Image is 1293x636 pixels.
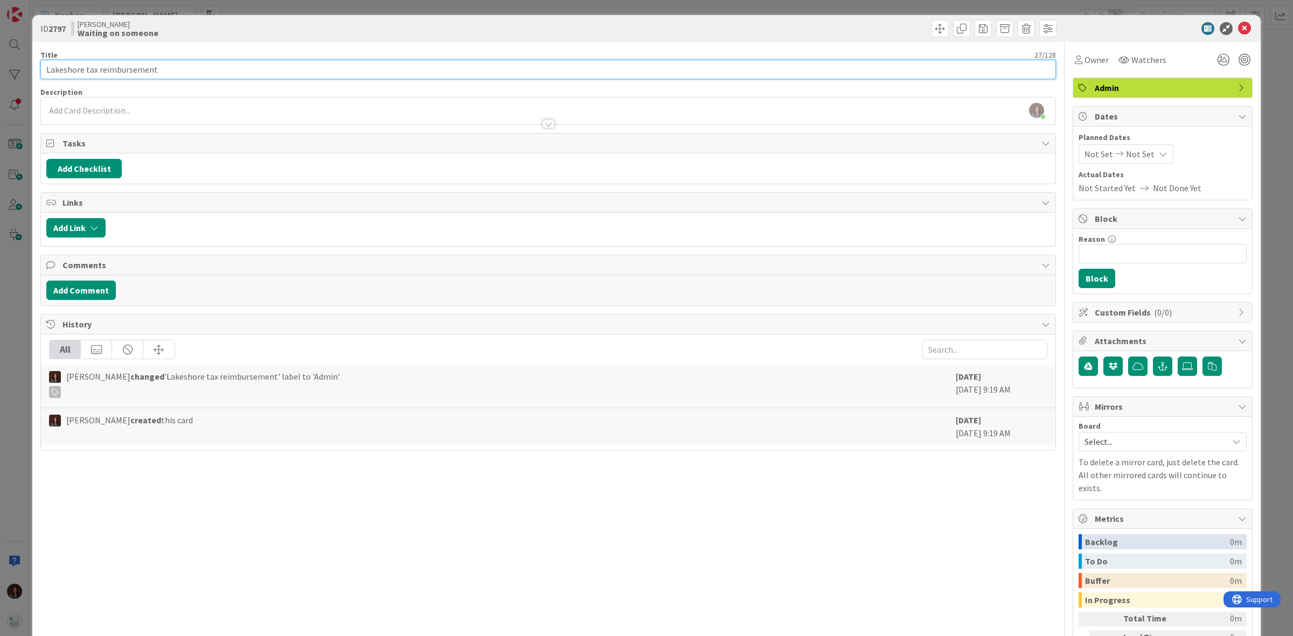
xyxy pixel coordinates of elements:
[40,87,82,97] span: Description
[1095,306,1233,319] span: Custom Fields
[49,415,61,427] img: RF
[1085,53,1109,66] span: Owner
[1079,422,1101,430] span: Board
[1079,181,1136,194] span: Not Started Yet
[1095,212,1233,225] span: Block
[62,258,1036,271] span: Comments
[1085,148,1113,160] span: Not Set
[956,370,1047,402] div: [DATE] 9:19 AM
[1230,554,1242,569] div: 0m
[1095,400,1233,413] span: Mirrors
[1079,234,1105,244] label: Reason
[1123,612,1183,626] div: Total Time
[130,415,161,425] b: created
[61,50,1056,60] div: 27 / 128
[1085,554,1230,569] div: To Do
[1029,103,1044,118] img: OCY08dXc8IdnIpmaIgmOpY5pXBdHb5bl.jpg
[1079,132,1247,143] span: Planned Dates
[1230,534,1242,549] div: 0m
[40,50,58,60] label: Title
[1126,148,1155,160] span: Not Set
[46,281,116,300] button: Add Comment
[62,137,1036,150] span: Tasks
[1230,573,1242,588] div: 0m
[66,370,340,398] span: [PERSON_NAME] 'Lakeshore tax reimbursement' label to 'Admin'
[50,340,81,359] div: All
[49,371,61,383] img: RF
[1095,81,1233,94] span: Admin
[78,20,158,29] span: [PERSON_NAME]
[1131,53,1166,66] span: Watchers
[48,23,66,34] b: 2797
[1085,592,1230,607] div: In Progress
[956,415,981,425] b: [DATE]
[1079,456,1247,494] p: To delete a mirror card, just delete the card. All other mirrored cards will continue to exists.
[1095,334,1233,347] span: Attachments
[1085,573,1230,588] div: Buffer
[1187,612,1242,626] div: 0m
[1079,269,1115,288] button: Block
[78,29,158,37] b: Waiting on someone
[1153,181,1201,194] span: Not Done Yet
[23,2,49,15] span: Support
[66,414,193,427] span: [PERSON_NAME] this card
[922,340,1047,359] input: Search...
[1085,534,1230,549] div: Backlog
[956,371,981,382] b: [DATE]
[46,218,106,237] button: Add Link
[1154,307,1172,318] span: ( 0/0 )
[46,159,122,178] button: Add Checklist
[130,371,164,382] b: changed
[1079,169,1247,180] span: Actual Dates
[956,414,1047,439] div: [DATE] 9:19 AM
[62,196,1036,209] span: Links
[1095,512,1233,525] span: Metrics
[1095,110,1233,123] span: Dates
[40,60,1056,79] input: type card name here...
[40,22,66,35] span: ID
[1085,434,1222,449] span: Select...
[62,318,1036,331] span: History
